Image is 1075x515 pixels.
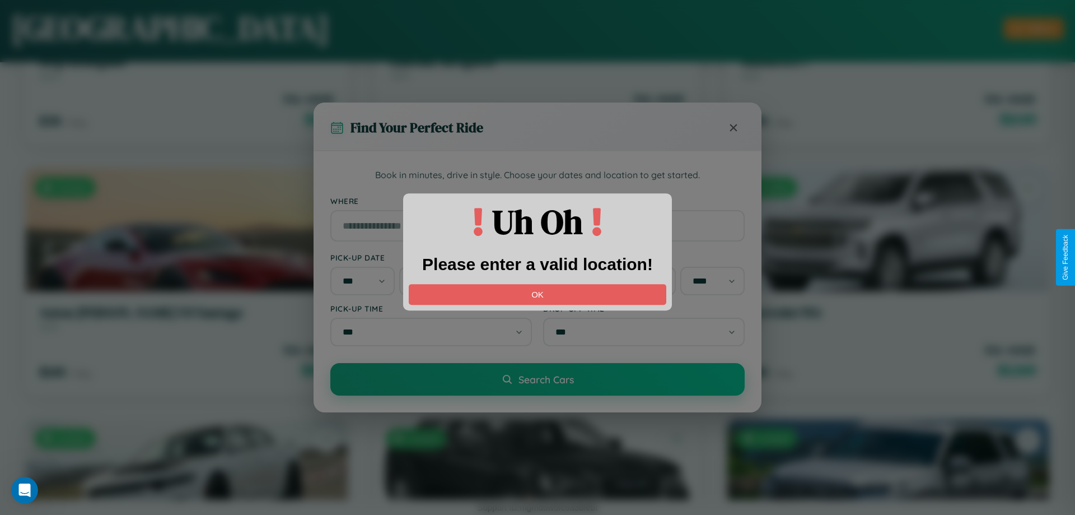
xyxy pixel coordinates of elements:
[330,304,532,313] label: Pick-up Time
[518,373,574,386] span: Search Cars
[350,118,483,137] h3: Find Your Perfect Ride
[330,253,532,262] label: Pick-up Date
[543,304,745,313] label: Drop-off Time
[543,253,745,262] label: Drop-off Date
[330,196,745,206] label: Where
[330,168,745,183] p: Book in minutes, drive in style. Choose your dates and location to get started.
